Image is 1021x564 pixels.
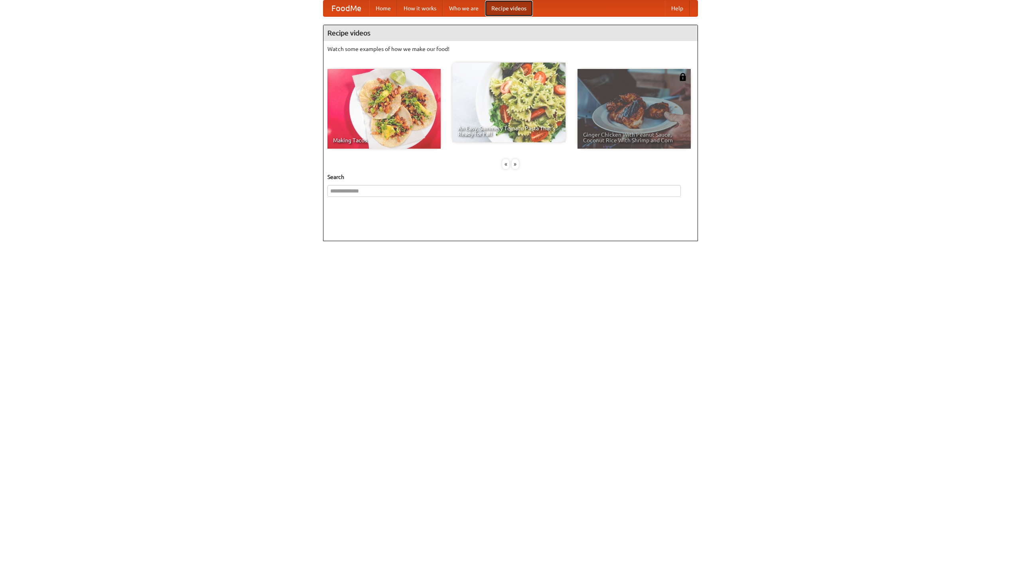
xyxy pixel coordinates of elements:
div: « [502,159,509,169]
a: Who we are [443,0,485,16]
img: 483408.png [679,73,687,81]
a: Making Tacos [327,69,441,149]
h5: Search [327,173,694,181]
span: Making Tacos [333,138,435,143]
span: An Easy, Summery Tomato Pasta That's Ready for Fall [458,126,560,137]
a: How it works [397,0,443,16]
a: Home [369,0,397,16]
a: Recipe videos [485,0,533,16]
a: An Easy, Summery Tomato Pasta That's Ready for Fall [452,63,566,142]
div: » [512,159,519,169]
h4: Recipe videos [323,25,698,41]
a: FoodMe [323,0,369,16]
p: Watch some examples of how we make our food! [327,45,694,53]
a: Help [665,0,690,16]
